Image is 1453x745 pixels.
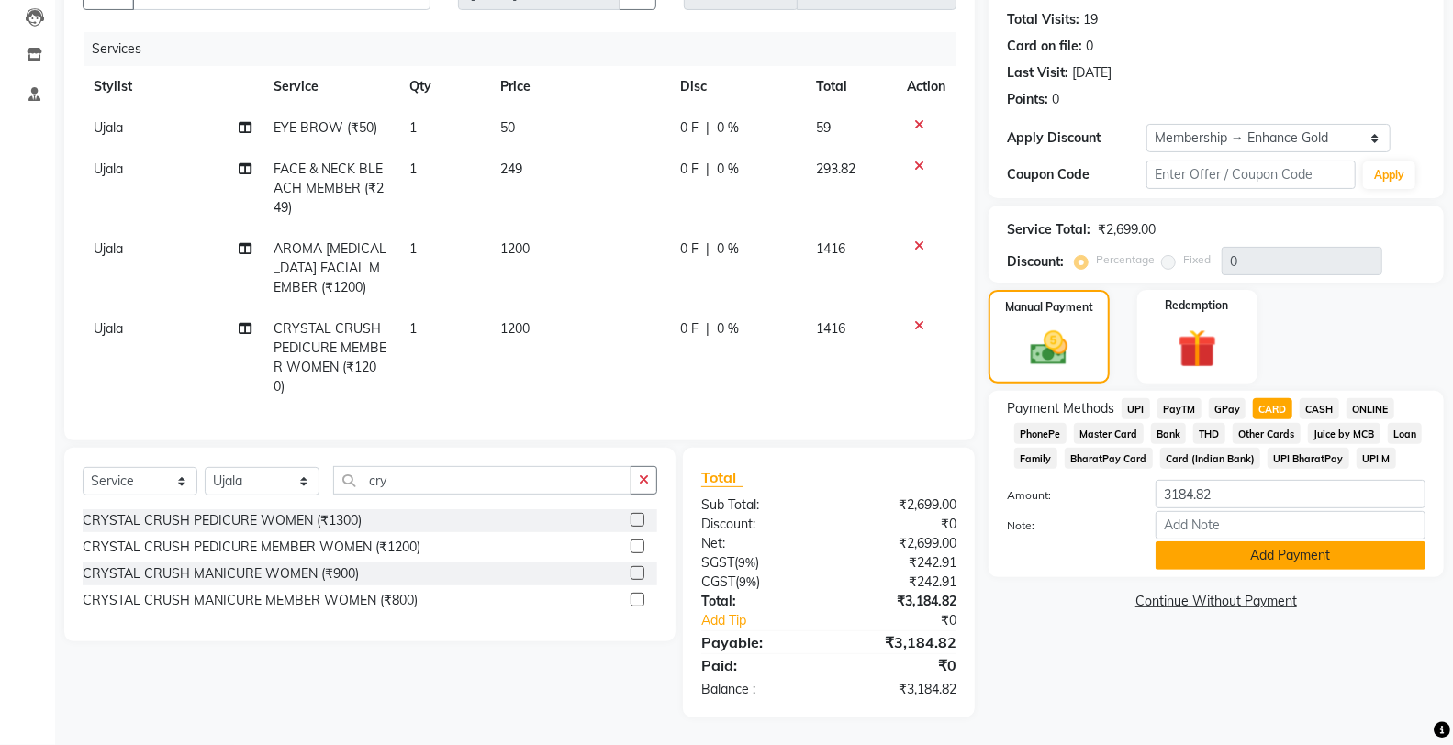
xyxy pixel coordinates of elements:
[1014,423,1067,444] span: PhonePe
[829,573,970,592] div: ₹242.91
[1146,161,1356,189] input: Enter Offer / Coupon Code
[1005,299,1093,316] label: Manual Payment
[687,611,852,630] a: Add Tip
[489,66,669,107] th: Price
[687,631,829,653] div: Payable:
[83,564,359,584] div: CRYSTAL CRUSH MANICURE WOMEN (₹900)
[1007,90,1048,109] div: Points:
[829,553,970,573] div: ₹242.91
[500,240,530,257] span: 1200
[687,495,829,515] div: Sub Total:
[706,319,710,339] span: |
[680,319,699,339] span: 0 F
[739,574,756,589] span: 9%
[1007,63,1068,83] div: Last Visit:
[1308,423,1380,444] span: Juice by MCB
[680,239,699,259] span: 0 F
[829,495,970,515] div: ₹2,699.00
[94,240,123,257] span: Ujala
[1156,480,1425,508] input: Amount
[333,466,631,495] input: Search or Scan
[274,119,377,136] span: EYE BROW (₹50)
[1183,251,1211,268] label: Fixed
[409,119,417,136] span: 1
[1300,398,1339,419] span: CASH
[1072,63,1112,83] div: [DATE]
[1074,423,1144,444] span: Master Card
[816,161,855,177] span: 293.82
[829,631,970,653] div: ₹3,184.82
[1019,327,1079,370] img: _cash.svg
[1086,37,1093,56] div: 0
[1065,448,1153,469] span: BharatPay Card
[1166,297,1229,314] label: Redemption
[706,118,710,138] span: |
[1007,165,1146,184] div: Coupon Code
[1193,423,1225,444] span: THD
[706,239,710,259] span: |
[687,534,829,553] div: Net:
[829,654,970,676] div: ₹0
[398,66,489,107] th: Qty
[829,534,970,553] div: ₹2,699.00
[816,240,845,257] span: 1416
[1388,423,1423,444] span: Loan
[993,517,1142,534] label: Note:
[816,320,845,337] span: 1416
[1157,398,1202,419] span: PayTM
[706,160,710,179] span: |
[717,160,739,179] span: 0 %
[84,32,970,66] div: Services
[1014,448,1057,469] span: Family
[1268,448,1349,469] span: UPI BharatPay
[409,240,417,257] span: 1
[1151,423,1187,444] span: Bank
[94,320,123,337] span: Ujala
[1233,423,1301,444] span: Other Cards
[701,573,735,590] span: CGST
[1007,399,1114,418] span: Payment Methods
[1096,251,1155,268] label: Percentage
[687,573,829,592] div: ( )
[816,119,831,136] span: 59
[409,161,417,177] span: 1
[83,66,263,107] th: Stylist
[1083,10,1098,29] div: 19
[263,66,398,107] th: Service
[1347,398,1394,419] span: ONLINE
[896,66,956,107] th: Action
[992,592,1440,611] a: Continue Without Payment
[1007,37,1082,56] div: Card on file:
[687,515,829,534] div: Discount:
[680,118,699,138] span: 0 F
[409,320,417,337] span: 1
[701,468,743,487] span: Total
[1007,128,1146,148] div: Apply Discount
[717,118,739,138] span: 0 %
[1052,90,1059,109] div: 0
[687,680,829,699] div: Balance :
[1007,252,1064,272] div: Discount:
[1363,161,1415,189] button: Apply
[993,487,1142,504] label: Amount:
[1156,541,1425,570] button: Add Payment
[829,515,970,534] div: ₹0
[83,511,362,530] div: CRYSTAL CRUSH PEDICURE WOMEN (₹1300)
[738,555,755,570] span: 9%
[1007,10,1079,29] div: Total Visits:
[669,66,805,107] th: Disc
[680,160,699,179] span: 0 F
[829,680,970,699] div: ₹3,184.82
[274,320,386,395] span: CRYSTAL CRUSH PEDICURE MEMBER WOMEN (₹1200)
[717,319,739,339] span: 0 %
[701,554,734,571] span: SGST
[83,591,418,610] div: CRYSTAL CRUSH MANICURE MEMBER WOMEN (₹800)
[805,66,896,107] th: Total
[94,119,123,136] span: Ujala
[829,592,970,611] div: ₹3,184.82
[1007,220,1090,239] div: Service Total:
[687,553,829,573] div: ( )
[500,320,530,337] span: 1200
[687,654,829,676] div: Paid:
[687,592,829,611] div: Total:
